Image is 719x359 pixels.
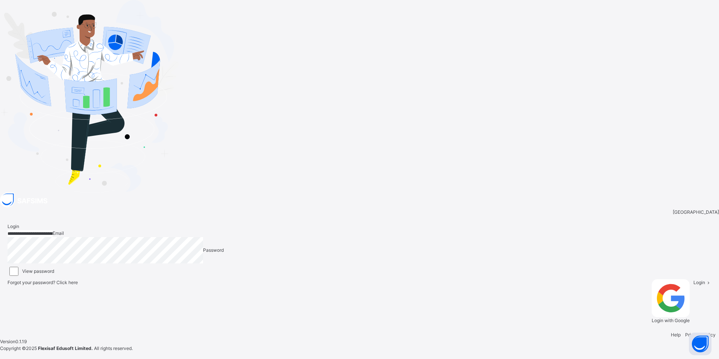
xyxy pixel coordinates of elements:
a: Help [671,332,681,338]
span: Email [53,230,64,236]
a: Privacy Policy [685,332,716,338]
span: Forgot your password? [8,280,78,285]
label: View password [22,268,54,275]
span: Password [203,247,224,253]
span: Login [693,280,705,285]
strong: Flexisaf Edusoft Limited. [38,345,93,351]
span: [GEOGRAPHIC_DATA] [673,209,719,216]
a: Click here [56,280,78,285]
button: Open asap [689,333,711,355]
img: google.396cfc9801f0270233282035f929180a.svg [652,279,690,317]
span: Login [8,224,19,229]
span: Login with Google [652,318,690,323]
